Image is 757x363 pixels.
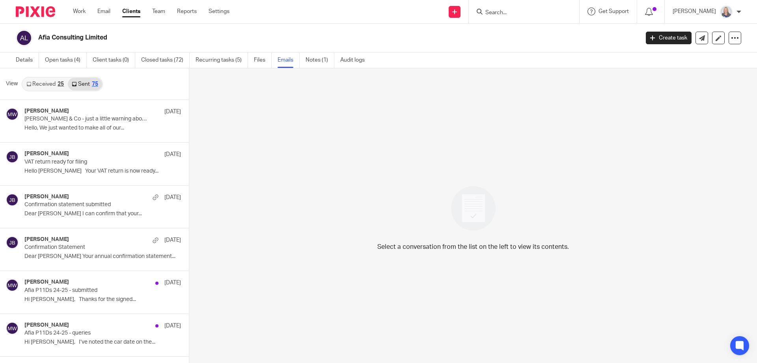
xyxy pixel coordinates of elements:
[6,236,19,249] img: svg%3E
[24,236,69,243] h4: [PERSON_NAME]
[24,330,150,337] p: Afia P11Ds 24-25 - queries
[16,6,55,17] img: Pixie
[38,34,515,42] h2: Afia Consulting Limited
[24,108,69,115] h4: [PERSON_NAME]
[6,322,19,335] img: svg%3E
[73,8,86,15] a: Work
[6,194,19,206] img: svg%3E
[24,279,69,286] h4: [PERSON_NAME]
[24,159,150,166] p: VAT return ready for filing
[93,53,135,68] a: Client tasks (0)
[164,322,181,330] p: [DATE]
[164,279,181,287] p: [DATE]
[599,9,629,14] span: Get Support
[24,296,181,303] p: Hi [PERSON_NAME], Thanks for the signed...
[58,81,64,87] div: 25
[646,32,692,44] a: Create task
[340,53,371,68] a: Audit logs
[24,150,69,157] h4: [PERSON_NAME]
[6,80,18,88] span: View
[164,150,181,158] p: [DATE]
[16,30,32,46] img: svg%3E
[164,236,181,244] p: [DATE]
[6,108,19,120] img: svg%3E
[141,53,190,68] a: Closed tasks (72)
[164,194,181,201] p: [DATE]
[92,81,98,87] div: 75
[24,244,150,251] p: Confirmation Statement
[45,53,87,68] a: Open tasks (4)
[446,181,501,236] img: image
[68,78,102,90] a: Sent75
[97,8,110,15] a: Email
[122,8,140,15] a: Clients
[24,194,69,200] h4: [PERSON_NAME]
[377,242,569,252] p: Select a conversation from the list on the left to view its contents.
[24,253,181,260] p: Dear [PERSON_NAME] Your annual confirmation statement...
[24,201,150,208] p: Confirmation statement submitted
[152,8,165,15] a: Team
[196,53,248,68] a: Recurring tasks (5)
[22,78,68,90] a: Received25
[720,6,733,18] img: Debbie%20Noon%20Professional%20Photo.jpg
[485,9,556,17] input: Search
[6,279,19,292] img: svg%3E
[24,125,181,132] p: Hello, We just wanted to make all of our...
[24,287,150,294] p: Afia P11Ds 24-25 - submitted
[24,116,150,122] p: [PERSON_NAME] & Co - just a little warning about Xero software billing scam emails circulating
[24,168,181,175] p: Hello [PERSON_NAME] Your VAT return is now ready...
[6,150,19,163] img: svg%3E
[306,53,334,68] a: Notes (1)
[24,322,69,329] h4: [PERSON_NAME]
[673,8,716,15] p: [PERSON_NAME]
[24,339,181,346] p: Hi [PERSON_NAME], I’ve noted the car date on the...
[209,8,229,15] a: Settings
[177,8,197,15] a: Reports
[16,53,39,68] a: Details
[254,53,272,68] a: Files
[278,53,300,68] a: Emails
[24,211,181,217] p: Dear [PERSON_NAME] I can confirm that your...
[164,108,181,116] p: [DATE]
